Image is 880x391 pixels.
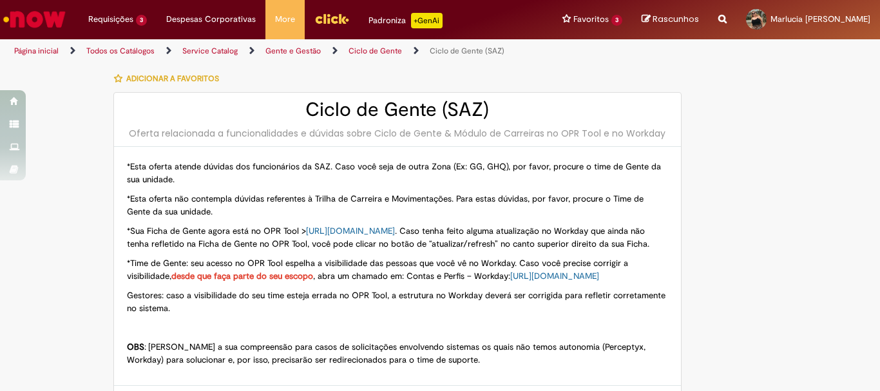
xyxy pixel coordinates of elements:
img: ServiceNow [1,6,68,32]
a: [URL][DOMAIN_NAME] [306,225,395,236]
span: 3 [136,15,147,26]
a: Todos os Catálogos [86,46,155,56]
span: Despesas Corporativas [166,13,256,26]
span: Requisições [88,13,133,26]
span: desde que faça parte do seu escopo [171,271,313,281]
img: click_logo_yellow_360x200.png [314,9,349,28]
span: Rascunhos [653,13,699,25]
button: Adicionar a Favoritos [113,65,226,92]
ul: Trilhas de página [10,39,577,63]
span: 3 [611,15,622,26]
a: Página inicial [14,46,59,56]
span: *Sua Ficha de Gente agora está no OPR Tool > . Caso tenha feito alguma atualização no Workday que... [127,225,649,249]
span: Adicionar a Favoritos [126,73,219,84]
a: Gente e Gestão [265,46,321,56]
span: : [PERSON_NAME] a sua compreensão para casos de solicitações envolvendo sistemas os quais não tem... [127,341,646,365]
span: *Esta oferta atende dúvidas dos funcionários da SAZ. Caso você seja de outra Zona (Ex: GG, GHQ), ... [127,161,661,185]
span: Marlucia [PERSON_NAME] [770,14,870,24]
p: +GenAi [411,13,443,28]
div: Padroniza [368,13,443,28]
h2: Ciclo de Gente (SAZ) [127,99,668,120]
strong: OBS [127,341,144,352]
a: Rascunhos [642,14,699,26]
a: Ciclo de Gente [349,46,402,56]
span: Favoritos [573,13,609,26]
span: Gestores: caso a visibilidade do seu time esteja errada no OPR Tool, a estrutura no Workday dever... [127,290,665,314]
div: Oferta relacionada a funcionalidades e dúvidas sobre Ciclo de Gente & Módulo de Carreiras no OPR ... [127,127,668,140]
span: *Esta oferta não contempla dúvidas referentes à Trilha de Carreira e Movimentações. Para estas dú... [127,193,644,217]
a: Ciclo de Gente (SAZ) [430,46,504,56]
span: More [275,13,295,26]
a: [URL][DOMAIN_NAME] [510,271,599,281]
a: Service Catalog [182,46,238,56]
span: *Time de Gente: seu acesso no OPR Tool espelha a visibilidade das pessoas que você vê no Workday.... [127,258,628,281]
